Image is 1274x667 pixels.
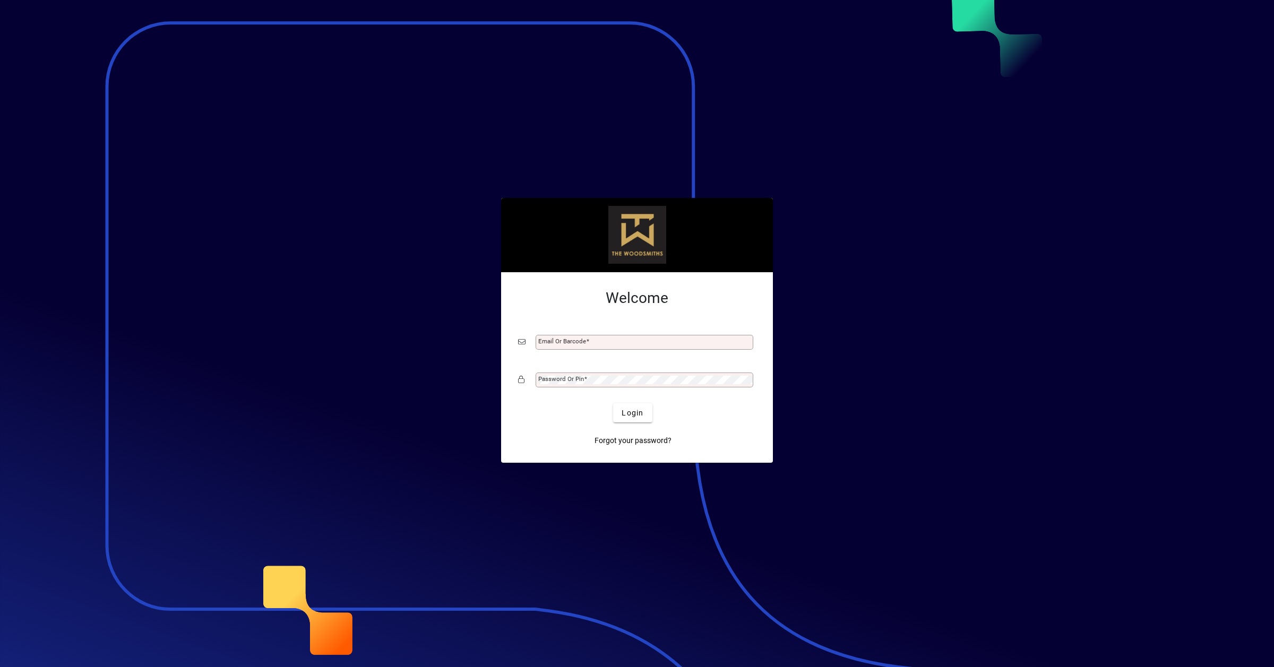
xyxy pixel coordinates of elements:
span: Login [622,408,643,419]
span: Forgot your password? [595,435,672,446]
h2: Welcome [518,289,756,307]
a: Forgot your password? [590,431,676,450]
mat-label: Password or Pin [538,375,584,383]
button: Login [613,403,652,422]
mat-label: Email or Barcode [538,337,586,345]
